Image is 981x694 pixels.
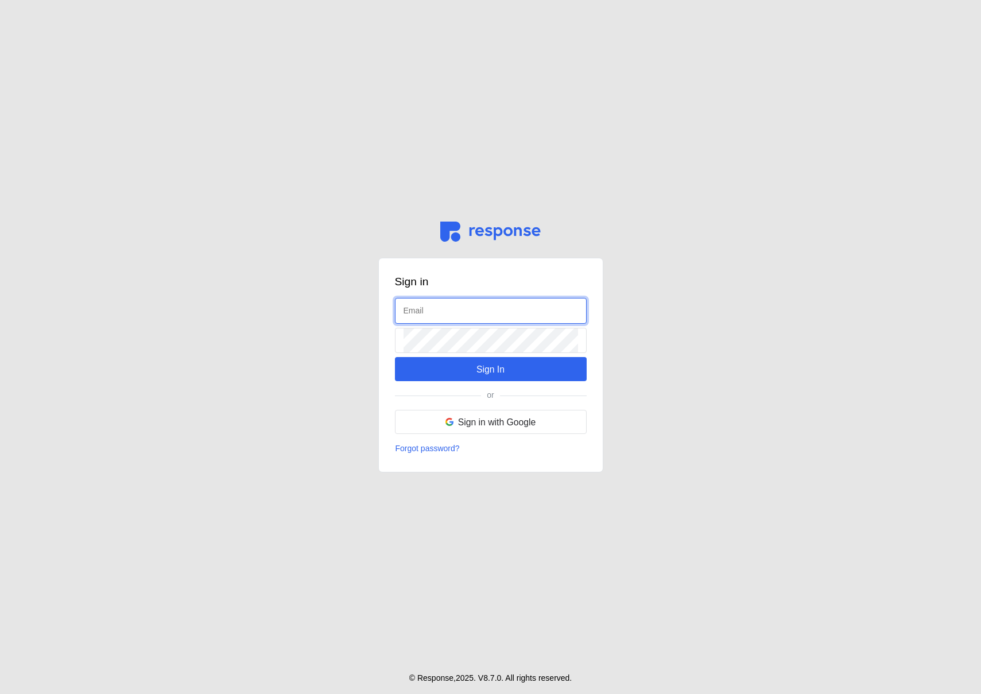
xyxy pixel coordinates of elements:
input: Email [404,298,578,323]
img: svg%3e [445,418,453,426]
p: Sign In [476,362,505,377]
button: Sign in with Google [395,410,587,434]
button: Sign In [395,357,587,381]
p: © Response, 2025 . V 8.7.0 . All rights reserved. [409,672,572,685]
p: or [487,389,494,402]
p: Forgot password? [395,443,460,455]
p: Sign in with Google [458,415,536,429]
img: svg%3e [440,222,541,242]
button: Forgot password? [395,442,460,456]
h3: Sign in [395,274,587,290]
